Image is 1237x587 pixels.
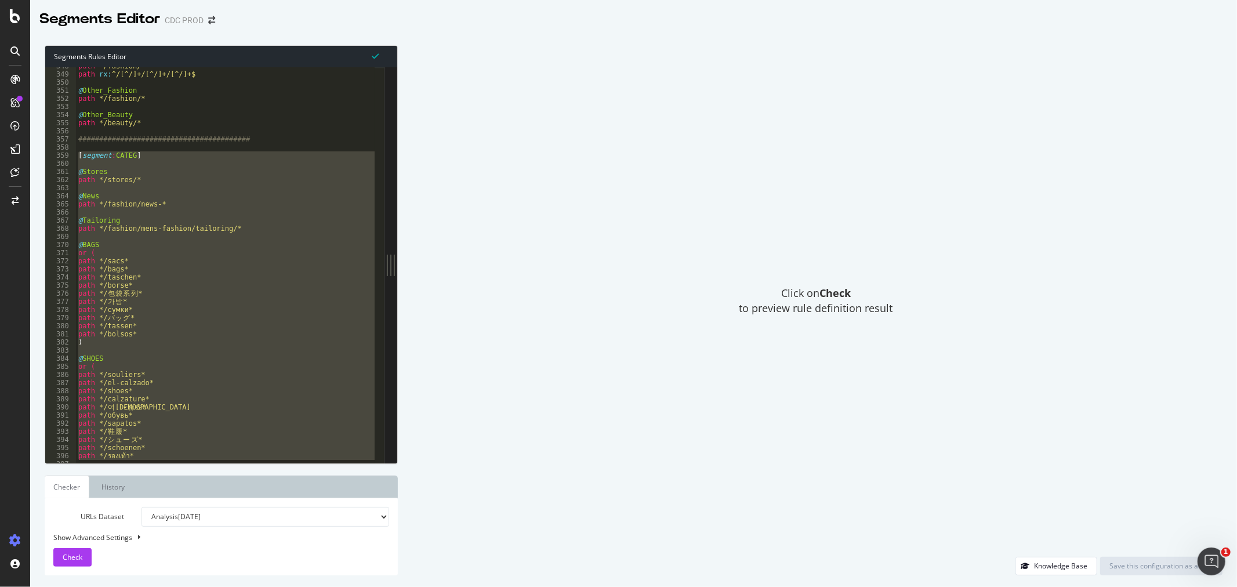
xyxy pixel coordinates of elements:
[45,387,76,395] div: 388
[1015,557,1097,575] button: Knowledge Base
[45,111,76,119] div: 354
[45,338,76,346] div: 382
[45,273,76,281] div: 374
[45,119,76,127] div: 355
[165,15,204,26] div: CDC PROD
[45,395,76,403] div: 389
[45,95,76,103] div: 352
[1100,557,1223,575] button: Save this configuration as active
[45,86,76,95] div: 351
[45,532,380,542] div: Show Advanced Settings
[45,70,76,78] div: 349
[45,314,76,322] div: 379
[39,9,160,29] div: Segments Editor
[45,46,397,67] div: Segments Rules Editor
[45,346,76,354] div: 383
[45,452,76,460] div: 396
[45,103,76,111] div: 353
[45,257,76,265] div: 372
[1109,561,1213,571] div: Save this configuration as active
[45,78,76,86] div: 350
[1221,548,1231,557] span: 1
[45,403,76,411] div: 390
[45,298,76,306] div: 377
[45,168,76,176] div: 361
[45,208,76,216] div: 366
[1034,561,1087,571] div: Knowledge Base
[45,436,76,444] div: 394
[45,241,76,249] div: 370
[45,151,76,160] div: 359
[45,200,76,208] div: 365
[1198,548,1225,575] iframe: Intercom live chat
[45,476,89,498] a: Checker
[819,286,851,300] strong: Check
[53,548,92,567] button: Check
[45,330,76,338] div: 381
[45,379,76,387] div: 387
[45,363,76,371] div: 385
[208,16,215,24] div: arrow-right-arrow-left
[45,411,76,419] div: 391
[45,184,76,192] div: 363
[45,444,76,452] div: 395
[45,224,76,233] div: 368
[45,507,133,527] label: URLs Dataset
[92,476,134,498] a: History
[1015,561,1097,571] a: Knowledge Base
[45,281,76,289] div: 375
[45,322,76,330] div: 380
[372,50,379,61] span: Syntax is valid
[45,289,76,298] div: 376
[45,371,76,379] div: 386
[45,143,76,151] div: 358
[63,552,82,562] span: Check
[45,192,76,200] div: 364
[739,286,893,316] span: Click on to preview rule definition result
[45,135,76,143] div: 357
[45,233,76,241] div: 369
[45,427,76,436] div: 393
[45,127,76,135] div: 356
[45,176,76,184] div: 362
[45,265,76,273] div: 373
[45,216,76,224] div: 367
[45,419,76,427] div: 392
[45,354,76,363] div: 384
[45,160,76,168] div: 360
[45,306,76,314] div: 378
[45,460,76,468] div: 397
[45,249,76,257] div: 371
